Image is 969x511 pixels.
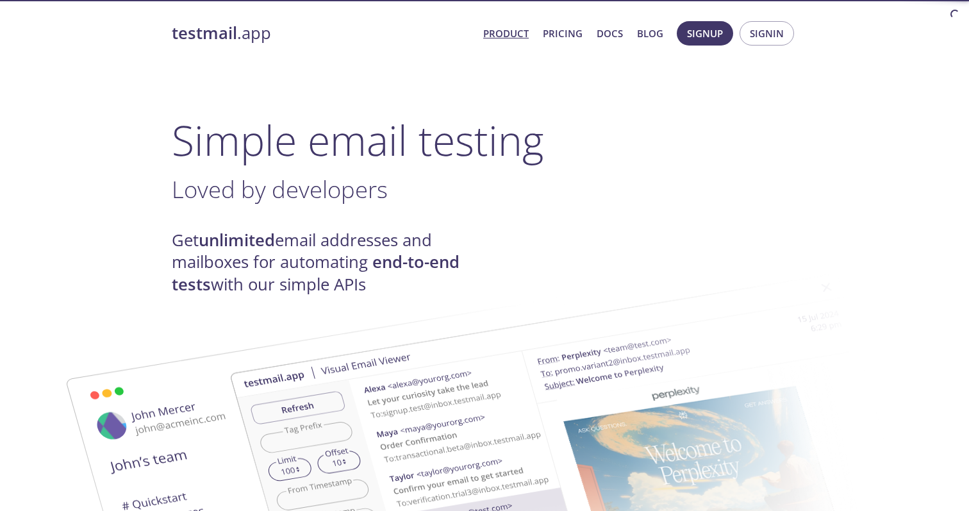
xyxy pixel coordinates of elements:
[687,25,723,42] span: Signup
[172,173,388,205] span: Loved by developers
[543,25,583,42] a: Pricing
[172,230,485,296] h4: Get email addresses and mailboxes for automating with our simple APIs
[750,25,784,42] span: Signin
[172,22,237,44] strong: testmail
[483,25,529,42] a: Product
[172,251,460,295] strong: end-to-end tests
[597,25,623,42] a: Docs
[740,21,794,46] button: Signin
[677,21,733,46] button: Signup
[172,22,473,44] a: testmail.app
[199,229,275,251] strong: unlimited
[637,25,663,42] a: Blog
[172,115,797,165] h1: Simple email testing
